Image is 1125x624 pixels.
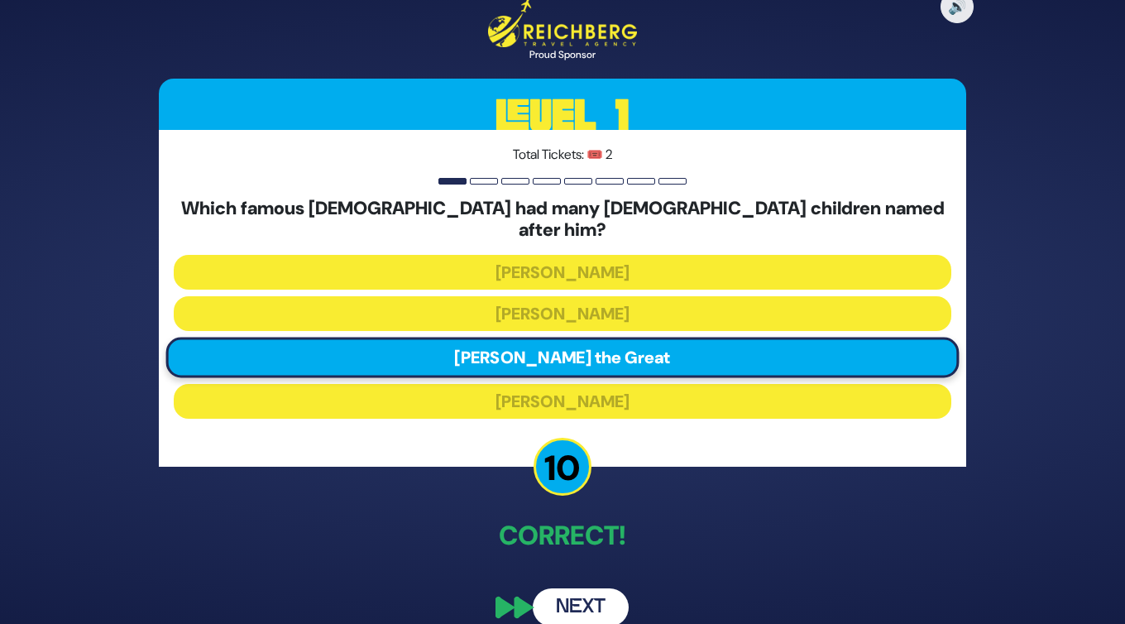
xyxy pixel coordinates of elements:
[174,198,951,242] h5: Which famous [DEMOGRAPHIC_DATA] had many [DEMOGRAPHIC_DATA] children named after him?
[174,255,951,290] button: [PERSON_NAME]
[159,79,966,153] h3: Level 1
[166,337,960,377] button: [PERSON_NAME] the Great
[174,296,951,331] button: [PERSON_NAME]
[174,145,951,165] p: Total Tickets: 🎟️ 2
[174,384,951,419] button: [PERSON_NAME]
[534,438,591,496] p: 10
[159,516,966,555] p: Correct!
[488,47,637,62] div: Proud Sponsor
